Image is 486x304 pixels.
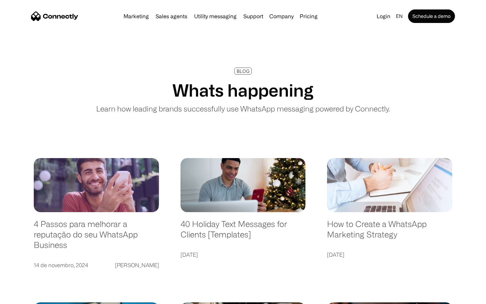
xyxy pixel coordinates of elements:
a: Sales agents [153,14,190,19]
ul: Language list [13,292,40,302]
div: en [396,11,403,21]
a: Pricing [297,14,320,19]
a: Login [374,11,393,21]
div: Company [269,11,294,21]
aside: Language selected: English [7,292,40,302]
a: How to Create a WhatsApp Marketing Strategy [327,219,452,246]
a: Utility messaging [191,14,239,19]
h1: Whats happening [172,80,314,100]
a: 4 Passos para melhorar a reputação do seu WhatsApp Business [34,219,159,257]
div: [DATE] [181,250,198,259]
p: Learn how leading brands successfully use WhatsApp messaging powered by Connectly. [96,103,390,114]
div: [DATE] [327,250,344,259]
div: 14 de novembro, 2024 [34,260,88,270]
div: BLOG [237,69,249,74]
div: [PERSON_NAME] [115,260,159,270]
a: Support [241,14,266,19]
a: Schedule a demo [408,9,455,23]
a: Marketing [121,14,152,19]
a: 40 Holiday Text Messages for Clients [Templates] [181,219,306,246]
